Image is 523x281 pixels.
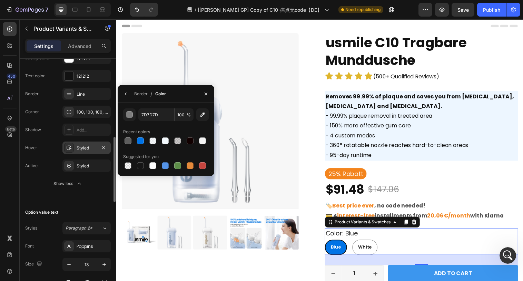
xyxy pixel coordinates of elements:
span: Paragraph 2* [66,225,92,231]
button: Paragraph 2* [62,222,111,234]
div: Text color [25,73,45,79]
button: increment [255,251,272,267]
span: / [195,6,196,13]
div: Undo/Redo [130,3,158,17]
h6: 25% Rabatt [212,152,255,163]
div: Recent colors [123,129,150,135]
button: Save [452,3,474,17]
span: Blue [218,229,228,235]
p: Advanced [68,42,91,50]
span: % [187,112,191,118]
iframe: Design area [116,19,523,281]
input: Eg: FFFFFF [138,108,174,121]
div: Line [77,91,109,97]
p: Settings [34,42,53,50]
div: Active [25,163,38,169]
div: Border [134,91,148,97]
p: 💳 4 installments from with Klarna [213,195,408,205]
span: Best price ever [220,186,263,194]
span: Need republishing [345,7,381,13]
h2: (500+ Qualified Reviews) [261,53,329,64]
span: [[PERSON_NAME] GP] Copy of C10-痛点无code【DE】 [198,6,322,13]
div: Suggested for you [123,154,159,160]
div: Color [155,91,166,97]
div: Show less [53,180,83,187]
div: Corner [25,109,39,115]
button: Show less [25,177,111,190]
div: Product Variants & Swatches [221,203,280,210]
span: White [246,229,260,235]
span: Save [457,7,469,13]
div: Beta [5,126,17,132]
div: Styled [77,163,109,169]
p: 7 [45,6,48,14]
span: 20,06€/month [316,196,360,204]
img: Blue [151,200,185,234]
div: Option value text [25,209,58,215]
div: 121212 [77,73,109,79]
div: Font [25,243,34,249]
iframe: Intercom live chat [500,247,516,264]
div: 100, 100, 100, 100 [77,109,109,115]
div: Shadow [25,127,41,133]
div: Size [25,260,43,269]
div: $91.48 [212,165,253,182]
div: Styles [25,225,37,231]
span: interest-free [225,196,263,204]
span: / [150,90,152,98]
p: Product Variants & Swatches [33,25,92,33]
div: Add... [77,127,109,133]
h1: usmile C10 Tragbare Munddusche [212,14,409,51]
div: Add to cart [323,255,362,262]
div: Border [25,91,39,97]
button: decrement [213,251,229,267]
button: 7 [3,3,51,17]
button: Add to cart [276,250,409,267]
legend: color: blue [212,213,246,222]
div: 450 [7,74,17,79]
div: Styled [77,145,97,151]
div: Publish [483,6,500,13]
h2: - 99.99% plaque removal in treated area - 150% more effective gum care - 4 custom modes - 360° ro... [212,73,409,144]
div: Hover [25,145,37,151]
div: $147.06 [256,167,288,180]
input: quantity [229,251,255,267]
strong: Removes 99.99% of plaque and saves you from [MEDICAL_DATA], [MEDICAL_DATA] and [MEDICAL_DATA]. [213,75,405,93]
div: Poppins [77,243,109,250]
p: 🏷️ , no code needed! [213,185,408,195]
button: Publish [477,3,506,17]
